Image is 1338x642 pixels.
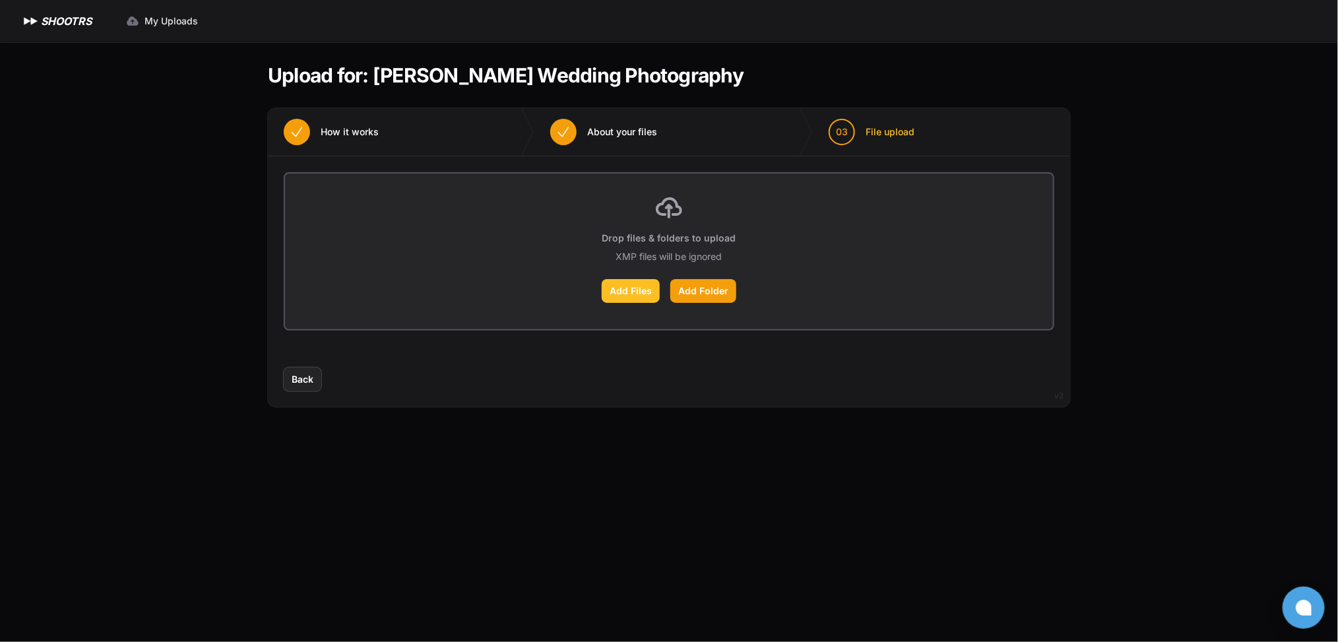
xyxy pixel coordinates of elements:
[1054,388,1064,404] div: v2
[813,108,930,156] button: 03 File upload
[866,125,914,139] span: File upload
[836,125,848,139] span: 03
[534,108,673,156] button: About your files
[268,108,395,156] button: How it works
[616,250,722,263] p: XMP files will be ignored
[284,368,321,391] button: Back
[21,13,41,29] img: SHOOTRS
[602,232,736,245] p: Drop files & folders to upload
[321,125,379,139] span: How it works
[21,13,92,29] a: SHOOTRS SHOOTRS
[587,125,657,139] span: About your files
[144,15,198,28] span: My Uploads
[1283,587,1325,629] button: Open chat window
[670,279,736,303] label: Add Folder
[602,279,660,303] label: Add Files
[292,373,313,386] span: Back
[41,13,92,29] h1: SHOOTRS
[118,9,206,33] a: My Uploads
[268,63,744,87] h1: Upload for: [PERSON_NAME] Wedding Photography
